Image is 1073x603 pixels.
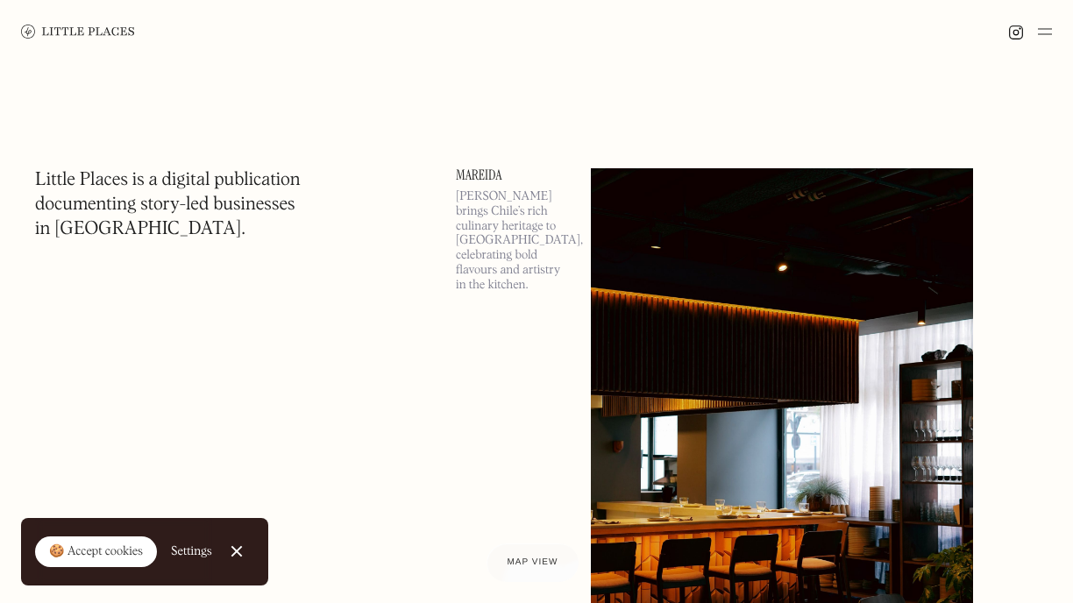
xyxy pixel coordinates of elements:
a: 🍪 Accept cookies [35,536,157,568]
a: Mareida [456,168,570,182]
span: Map view [508,557,558,567]
div: 🍪 Accept cookies [49,543,143,561]
h1: Little Places is a digital publication documenting story-led businesses in [GEOGRAPHIC_DATA]. [35,168,301,242]
a: Settings [171,532,212,571]
p: [PERSON_NAME] brings Chile’s rich culinary heritage to [GEOGRAPHIC_DATA], celebrating bold flavou... [456,189,570,293]
a: Map view [487,543,579,582]
div: Settings [171,545,212,557]
a: Close Cookie Popup [219,534,254,569]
